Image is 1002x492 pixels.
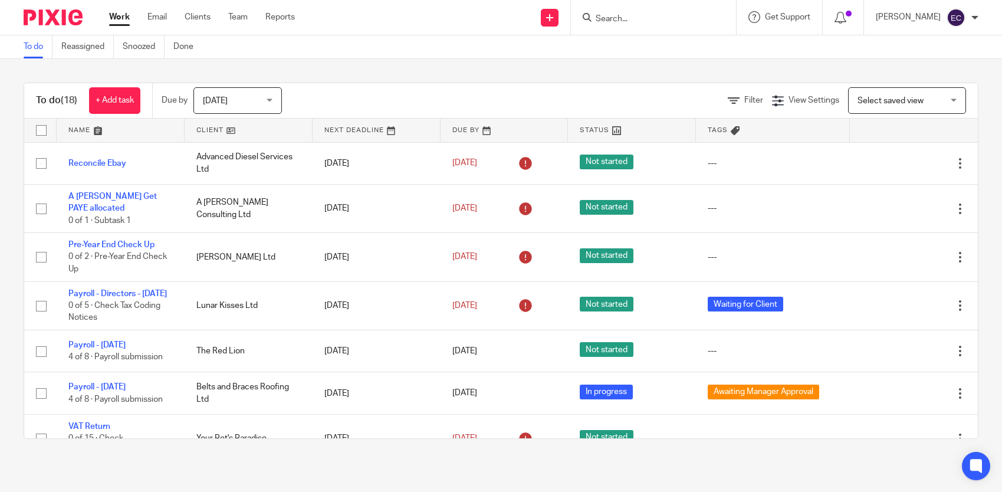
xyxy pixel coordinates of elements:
[68,434,123,455] span: 0 of 15 · Check Bookkeeping
[708,251,838,263] div: ---
[68,383,126,391] a: Payroll - [DATE]
[89,87,140,114] a: + Add task
[68,341,126,349] a: Payroll - [DATE]
[203,97,228,105] span: [DATE]
[61,96,77,105] span: (18)
[68,353,163,361] span: 4 of 8 · Payroll submission
[185,11,211,23] a: Clients
[109,11,130,23] a: Work
[580,155,633,169] span: Not started
[68,422,110,431] a: VAT Return
[36,94,77,107] h1: To do
[708,432,838,444] div: ---
[708,158,838,169] div: ---
[162,94,188,106] p: Due by
[313,414,441,463] td: [DATE]
[947,8,965,27] img: svg%3E
[185,142,313,184] td: Advanced Diesel Services Ltd
[708,345,838,357] div: ---
[185,330,313,372] td: The Red Lion
[313,184,441,232] td: [DATE]
[68,290,167,298] a: Payroll - Directors - [DATE]
[452,253,477,261] span: [DATE]
[24,9,83,25] img: Pixie
[580,342,633,357] span: Not started
[61,35,114,58] a: Reassigned
[313,330,441,372] td: [DATE]
[452,434,477,442] span: [DATE]
[68,301,160,322] span: 0 of 5 · Check Tax Coding Notices
[452,204,477,212] span: [DATE]
[68,395,163,404] span: 4 of 8 · Payroll submission
[313,281,441,330] td: [DATE]
[876,11,941,23] p: [PERSON_NAME]
[580,200,633,215] span: Not started
[68,217,131,225] span: 0 of 1 · Subtask 1
[123,35,165,58] a: Snoozed
[708,202,838,214] div: ---
[68,241,155,249] a: Pre-Year End Check Up
[580,430,633,445] span: Not started
[452,389,477,398] span: [DATE]
[68,192,157,212] a: A [PERSON_NAME] Get PAYE allocated
[313,142,441,184] td: [DATE]
[708,385,819,399] span: Awaiting Manager Approval
[765,13,810,21] span: Get Support
[580,248,633,263] span: Not started
[185,414,313,463] td: Your Pet's Paradise
[68,253,167,274] span: 0 of 2 · Pre-Year End Check Up
[789,96,839,104] span: View Settings
[452,301,477,310] span: [DATE]
[452,347,477,355] span: [DATE]
[173,35,202,58] a: Done
[147,11,167,23] a: Email
[313,372,441,414] td: [DATE]
[580,385,633,399] span: In progress
[185,281,313,330] td: Lunar Kisses Ltd
[24,35,52,58] a: To do
[265,11,295,23] a: Reports
[858,97,924,105] span: Select saved view
[708,297,783,311] span: Waiting for Client
[228,11,248,23] a: Team
[185,184,313,232] td: A [PERSON_NAME] Consulting Ltd
[185,233,313,281] td: [PERSON_NAME] Ltd
[185,372,313,414] td: Belts and Braces Roofing Ltd
[580,297,633,311] span: Not started
[68,159,126,168] a: Reconcile Ebay
[313,233,441,281] td: [DATE]
[452,159,477,168] span: [DATE]
[744,96,763,104] span: Filter
[708,127,728,133] span: Tags
[594,14,701,25] input: Search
